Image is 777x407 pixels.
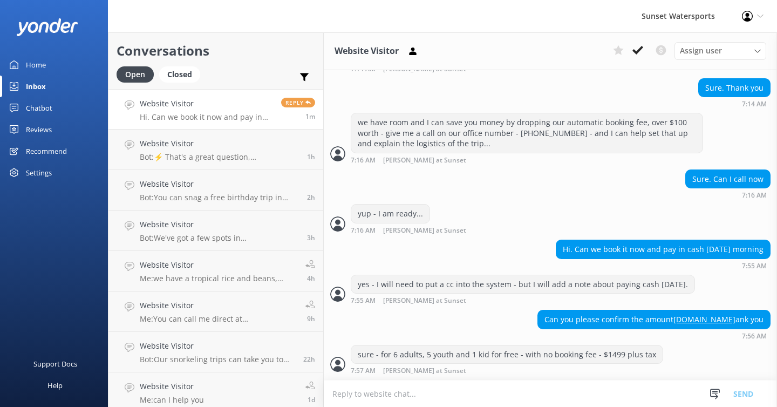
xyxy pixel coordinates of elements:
p: Bot: We've got a few spots in [GEOGRAPHIC_DATA]! Our main check-in is at [STREET_ADDRESS][PERSON_... [140,233,299,243]
div: Sure. Can I call now [686,170,770,188]
div: Oct 12 2025 07:14pm (UTC -05:00) America/Cancun [351,65,507,73]
div: Oct 12 2025 07:57pm (UTC -05:00) America/Cancun [351,367,663,375]
div: sure - for 6 adults, 5 youth and 1 kid for free - with no booking fee - $1499 plus tax [351,345,663,364]
div: Reviews [26,119,52,140]
p: Me: can I help you [140,395,204,405]
span: [PERSON_NAME] at Sunset [383,66,466,73]
span: Oct 12 2025 03:58pm (UTC -05:00) America/Cancun [307,233,315,242]
strong: 7:14 AM [742,101,767,107]
div: Oct 12 2025 07:16pm (UTC -05:00) America/Cancun [685,191,771,199]
a: [DOMAIN_NAME] [673,314,735,324]
div: Oct 12 2025 07:55pm (UTC -05:00) America/Cancun [556,262,771,269]
span: [PERSON_NAME] at Sunset [383,368,466,375]
h4: Website Visitor [140,178,299,190]
a: Website VisitorBot:Our snorkeling trips can take you to both sides! The Rise & Reef Morning Snork... [108,332,323,372]
div: Chatbot [26,97,52,119]
div: we have room and I can save you money by dropping our automatic booking fee, over $100 worth - gi... [351,113,703,153]
a: Website VisitorMe:You can call me direct at [PHONE_NUMBER]. My name is [PERSON_NAME]9h [108,291,323,332]
strong: 7:55 AM [742,263,767,269]
a: Website VisitorBot:We've got a few spots in [GEOGRAPHIC_DATA]! Our main check-in is at [STREET_AD... [108,211,323,251]
h4: Website Visitor [140,340,295,352]
div: Oct 12 2025 07:55pm (UTC -05:00) America/Cancun [351,296,695,304]
h2: Conversations [117,40,315,61]
h4: Website Visitor [140,300,297,311]
p: Bot: You can snag a free birthday trip in [GEOGRAPHIC_DATA] on your exact birthday, with some bla... [140,193,299,202]
div: Home [26,54,46,76]
div: Support Docs [33,353,77,375]
div: yes - I will need to put a cc into the system - but I will add a note about paying cash [DATE]. [351,275,694,294]
strong: 7:16 AM [351,227,376,234]
div: Recommend [26,140,67,162]
span: [PERSON_NAME] at Sunset [383,157,466,164]
div: Can you please confirm the amount ank you [538,310,770,329]
h4: Website Visitor [140,381,204,392]
div: Closed [159,66,200,83]
strong: 7:57 AM [351,368,376,375]
span: Oct 12 2025 05:24pm (UTC -05:00) America/Cancun [307,193,315,202]
span: Assign user [680,45,722,57]
span: [PERSON_NAME] at Sunset [383,297,466,304]
strong: 7:55 AM [351,297,376,304]
p: Hi. Can we book it now and pay in cash [DATE] morning [140,112,273,122]
div: Assign User [674,42,766,59]
a: Website VisitorBot:⚡ That's a great question, unfortunately I do not know the answer. I'm going t... [108,130,323,170]
div: Hi. Can we book it now and pay in cash [DATE] morning [556,240,770,259]
div: Inbox [26,76,46,97]
span: Oct 12 2025 07:55pm (UTC -05:00) America/Cancun [305,112,315,121]
span: Oct 11 2025 09:18pm (UTC -05:00) America/Cancun [303,355,315,364]
div: Oct 12 2025 07:16pm (UTC -05:00) America/Cancun [351,156,703,164]
strong: 7:14 AM [351,66,376,73]
h4: Website Visitor [140,259,297,271]
a: Closed [159,68,206,80]
h4: Website Visitor [140,219,299,230]
div: Open [117,66,154,83]
h4: Website Visitor [140,138,299,150]
div: Help [47,375,63,396]
h3: Website Visitor [335,44,399,58]
strong: 7:56 AM [742,333,767,340]
div: Settings [26,162,52,184]
h4: Website Visitor [140,98,273,110]
div: Oct 12 2025 07:56pm (UTC -05:00) America/Cancun [537,332,771,340]
p: Me: we have a tropical rice and beans, mahi mahi, pulled pork and a sweet jerk chicken.. We have ... [140,274,297,283]
span: Oct 12 2025 10:39am (UTC -05:00) America/Cancun [307,314,315,323]
span: Reply [281,98,315,107]
img: yonder-white-logo.png [16,18,78,36]
span: Oct 12 2025 03:27pm (UTC -05:00) America/Cancun [307,274,315,283]
span: Oct 11 2025 04:54pm (UTC -05:00) America/Cancun [308,395,315,404]
div: yup - I am ready... [351,205,430,223]
div: Sure. Thank you [699,79,770,97]
p: Bot: ⚡ That's a great question, unfortunately I do not know the answer. I'm going to reach out to... [140,152,299,162]
span: Oct 12 2025 05:59pm (UTC -05:00) America/Cancun [307,152,315,161]
a: Website VisitorHi. Can we book it now and pay in cash [DATE] morningReply1m [108,89,323,130]
p: Bot: Our snorkeling trips can take you to both sides! The Rise & Reef Morning Snorkel, Afternoon ... [140,355,295,364]
strong: 7:16 AM [351,157,376,164]
span: [PERSON_NAME] at Sunset [383,227,466,234]
strong: 7:16 AM [742,192,767,199]
a: Website VisitorMe:we have a tropical rice and beans, mahi mahi, pulled pork and a sweet jerk chic... [108,251,323,291]
a: Open [117,68,159,80]
p: Me: You can call me direct at [PHONE_NUMBER]. My name is [PERSON_NAME] [140,314,297,324]
div: Oct 12 2025 07:14pm (UTC -05:00) America/Cancun [698,100,771,107]
a: Website VisitorBot:You can snag a free birthday trip in [GEOGRAPHIC_DATA] on your exact birthday,... [108,170,323,211]
div: Oct 12 2025 07:16pm (UTC -05:00) America/Cancun [351,226,501,234]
